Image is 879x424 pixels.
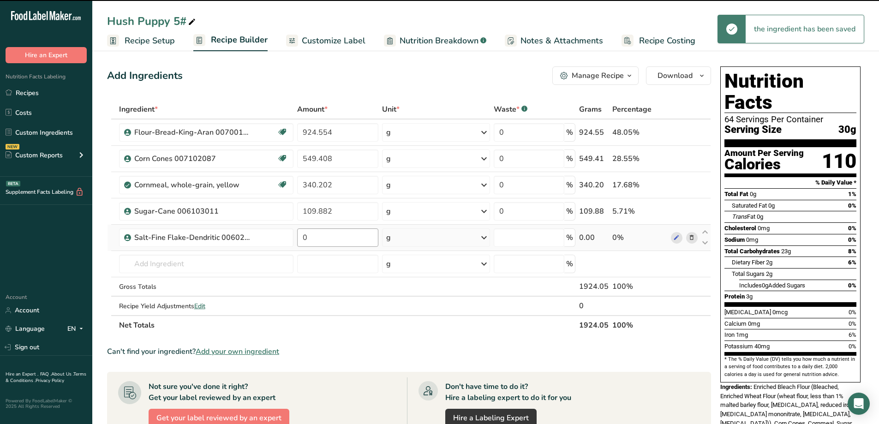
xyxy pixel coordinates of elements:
button: Manage Recipe [552,66,639,85]
div: 1924.05 [579,281,609,292]
span: Serving Size [724,124,782,136]
div: 48.05% [612,127,667,138]
a: Language [6,321,45,337]
div: Not sure you've done it right? Get your label reviewed by an expert [149,381,275,403]
span: 1% [848,191,856,197]
span: Ingredient [119,104,158,115]
span: 3g [746,293,753,300]
th: 1924.05 [577,315,610,334]
span: Notes & Attachments [520,35,603,47]
span: 0% [849,343,856,350]
a: Terms & Conditions . [6,371,86,384]
div: Open Intercom Messenger [848,393,870,415]
section: % Daily Value * [724,177,856,188]
a: FAQ . [40,371,51,377]
div: Custom Reports [6,150,63,160]
span: Total Carbohydrates [724,248,780,255]
div: 924.55 [579,127,609,138]
div: Calories [724,158,804,171]
span: Total Sugars [732,270,765,277]
h1: Nutrition Facts [724,71,856,113]
div: Add Ingredients [107,68,183,84]
span: Percentage [612,104,652,115]
div: Flour-Bread-King-Aran 007001500 [134,127,250,138]
div: 110 [822,149,856,173]
div: 5.71% [612,206,667,217]
span: Download [658,70,693,81]
span: 40mg [754,343,770,350]
span: Fat [732,213,755,220]
span: Dietary Fiber [732,259,765,266]
span: 6% [849,331,856,338]
div: 0.00 [579,232,609,243]
span: Sodium [724,236,745,243]
span: 0% [849,309,856,316]
div: 64 Servings Per Container [724,115,856,124]
div: Corn Cones 007102087 [134,153,250,164]
i: Trans [732,213,747,220]
th: Net Totals [117,315,577,334]
span: Get your label reviewed by an expert [156,412,281,424]
div: Don't have time to do it? Hire a labeling expert to do it for you [445,381,571,403]
span: [MEDICAL_DATA] [724,309,771,316]
span: 0% [849,320,856,327]
div: Hush Puppy 5# [107,13,197,30]
span: Potassium [724,343,753,350]
span: 0% [848,236,856,243]
span: Amount [297,104,328,115]
a: Customize Label [286,30,365,51]
div: Manage Recipe [572,70,624,81]
span: Ingredients: [720,383,752,390]
span: 1mg [736,331,748,338]
span: Calcium [724,320,747,327]
div: 109.88 [579,206,609,217]
div: 28.55% [612,153,667,164]
div: 549.41 [579,153,609,164]
a: Hire an Expert . [6,371,38,377]
a: Privacy Policy [36,377,64,384]
span: Saturated Fat [732,202,767,209]
div: 100% [612,281,667,292]
span: Unit [382,104,400,115]
button: Download [646,66,711,85]
div: g [386,206,391,217]
span: 0g [768,202,775,209]
span: Recipe Costing [639,35,695,47]
span: 0mcg [772,309,788,316]
span: 2g [766,259,772,266]
div: the ingredient has been saved [746,15,864,43]
span: 30g [838,124,856,136]
span: 2g [766,270,772,277]
span: 0mg [746,236,758,243]
a: Recipe Setup [107,30,175,51]
div: Recipe Yield Adjustments [119,301,293,311]
div: g [386,153,391,164]
span: Add your own ingredient [196,346,279,357]
a: Notes & Attachments [505,30,603,51]
span: Includes Added Sugars [739,282,805,289]
a: Nutrition Breakdown [384,30,486,51]
span: 0g [762,282,768,289]
div: Sugar-Cane 006103011 [134,206,250,217]
span: 8% [848,248,856,255]
span: Cholesterol [724,225,756,232]
span: 0% [848,202,856,209]
div: NEW [6,144,19,149]
div: Powered By FoodLabelMaker © 2025 All Rights Reserved [6,398,87,409]
div: Gross Totals [119,282,293,292]
span: 6% [848,259,856,266]
div: 0 [579,300,609,311]
a: Recipe Costing [622,30,695,51]
span: 23g [781,248,791,255]
span: 0mg [748,320,760,327]
span: 0% [848,282,856,289]
div: Can't find your ingredient? [107,346,711,357]
div: Salt-Fine Flake-Dendritic 006024064 [134,232,250,243]
div: g [386,258,391,269]
div: Amount Per Serving [724,149,804,158]
div: BETA [6,181,20,186]
a: About Us . [51,371,73,377]
div: Cornmeal, whole-grain, yellow [134,179,250,191]
div: EN [67,323,87,334]
div: g [386,179,391,191]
